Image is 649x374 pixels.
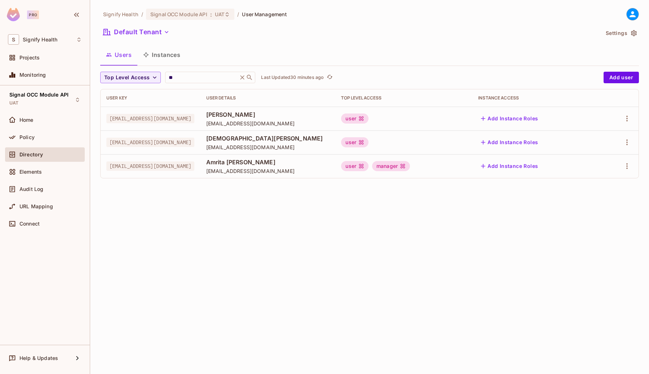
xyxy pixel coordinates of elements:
div: Instance Access [478,95,593,101]
li: / [141,11,143,18]
span: User Management [242,11,287,18]
span: Policy [19,134,35,140]
span: Signal OCC Module API [150,11,207,18]
span: Help & Updates [19,355,58,361]
span: the active workspace [103,11,138,18]
span: [EMAIL_ADDRESS][DOMAIN_NAME] [206,120,330,127]
span: Click to refresh data [324,73,334,82]
span: [EMAIL_ADDRESS][DOMAIN_NAME] [106,161,194,171]
p: Last Updated 30 minutes ago [261,75,324,80]
span: UAT [9,100,18,106]
button: Add Instance Roles [478,113,541,124]
span: Home [19,117,34,123]
div: manager [372,161,410,171]
div: User Key [106,95,195,101]
button: Add Instance Roles [478,137,541,148]
span: [EMAIL_ADDRESS][DOMAIN_NAME] [206,144,330,151]
button: Settings [603,27,639,39]
span: : [210,12,212,17]
span: refresh [327,74,333,81]
span: Connect [19,221,40,227]
button: Top Level Access [100,72,161,83]
span: S [8,34,19,45]
button: Default Tenant [100,26,172,38]
span: Top Level Access [104,73,150,82]
button: Instances [137,46,186,64]
span: URL Mapping [19,204,53,209]
span: Amrita [PERSON_NAME] [206,158,330,166]
span: Signal OCC Module API [9,92,69,98]
span: [EMAIL_ADDRESS][DOMAIN_NAME] [206,168,330,174]
span: Workspace: Signify Health [23,37,57,43]
span: Directory [19,152,43,157]
button: Add Instance Roles [478,160,541,172]
span: [PERSON_NAME] [206,111,330,119]
span: UAT [215,11,224,18]
button: Users [100,46,137,64]
button: refresh [325,73,334,82]
span: Elements [19,169,42,175]
span: Projects [19,55,40,61]
span: [EMAIL_ADDRESS][DOMAIN_NAME] [106,138,194,147]
span: [EMAIL_ADDRESS][DOMAIN_NAME] [106,114,194,123]
div: Top Level Access [341,95,467,101]
div: User Details [206,95,330,101]
span: [DEMOGRAPHIC_DATA][PERSON_NAME] [206,134,330,142]
li: / [237,11,239,18]
div: Pro [27,10,39,19]
span: Monitoring [19,72,46,78]
button: Add user [604,72,639,83]
div: user [341,161,368,171]
div: user [341,137,368,147]
img: SReyMgAAAABJRU5ErkJggg== [7,8,20,21]
div: user [341,113,368,124]
span: Audit Log [19,186,43,192]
